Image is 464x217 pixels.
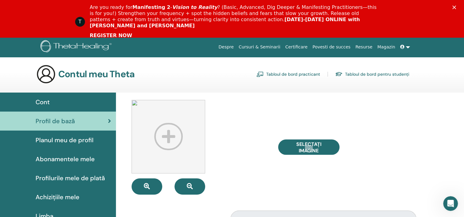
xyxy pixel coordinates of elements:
[310,41,353,53] a: Povesti de succes
[452,6,458,9] div: Close
[58,69,135,80] h3: Contul meu Theta
[172,4,217,10] i: Vision to Reality
[132,100,205,173] img: profile
[216,41,236,53] a: Despre
[443,196,458,211] iframe: Intercom live chat
[335,71,343,77] img: graduation-cap.svg
[353,41,375,53] a: Resurse
[36,64,56,84] img: generic-user-icon.jpg
[36,116,75,126] span: Profil de bază
[305,145,313,150] input: Selectați Imagine
[36,154,95,164] span: Abonamentele mele
[36,97,50,107] span: Cont
[90,32,132,39] a: REGISTER NOW
[335,69,409,79] a: Tabloul de bord pentru studenți
[75,17,85,27] div: Profile image for ThetaHealing
[36,192,79,202] span: Achizițiile mele
[90,4,379,29] div: Are you ready for - ? (Basic, Advanced, Dig Deeper & Manifesting Practitioners—this is for you!) ...
[36,135,94,145] span: Planul meu de profil
[36,173,105,183] span: Profilurile mele de plată
[375,41,397,53] a: Magazin
[256,71,264,77] img: chalkboard-teacher.svg
[132,4,171,10] b: Manifesting 2
[256,69,320,79] a: Tabloul de bord practicant
[286,141,332,154] span: Selectați Imagine
[90,17,360,29] b: [DATE]-[DATE] ONLINE with [PERSON_NAME] and [PERSON_NAME]
[236,41,283,53] a: Cursuri & Seminarii
[40,40,114,54] img: logo.png
[283,41,310,53] a: Certificare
